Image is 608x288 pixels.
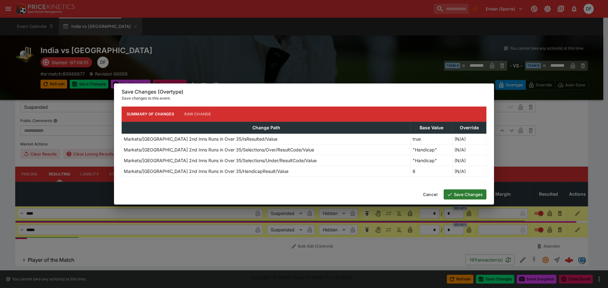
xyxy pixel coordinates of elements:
[444,189,486,199] button: Save Changes
[452,144,486,155] td: (N/A)
[122,95,486,101] p: Save changes to this event.
[452,155,486,166] td: (N/A)
[124,136,277,142] p: Markets/[GEOGRAPHIC_DATA] 2nd Inns Runs in Over 35/IsResulted/Value
[411,166,453,176] td: 6
[124,146,314,153] p: Markets/[GEOGRAPHIC_DATA] 2nd Inns Runs in Over 35/Selections/Over/ResultCode/Value
[411,155,453,166] td: "Handicap"
[452,166,486,176] td: (N/A)
[419,189,441,199] button: Cancel
[411,133,453,144] td: true
[122,122,411,133] th: Change Path
[452,133,486,144] td: (N/A)
[179,107,216,122] button: Raw Change
[122,89,486,95] h6: Save Changes (Overtype)
[122,107,179,122] button: Summary of Changes
[411,144,453,155] td: "Handicap"
[124,168,288,175] p: Markets/[GEOGRAPHIC_DATA] 2nd Inns Runs in Over 35/HandicapResult/Value
[452,122,486,133] th: Override
[124,157,317,164] p: Markets/[GEOGRAPHIC_DATA] 2nd Inns Runs in Over 35/Selections/Under/ResultCode/Value
[411,122,453,133] th: Base Value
